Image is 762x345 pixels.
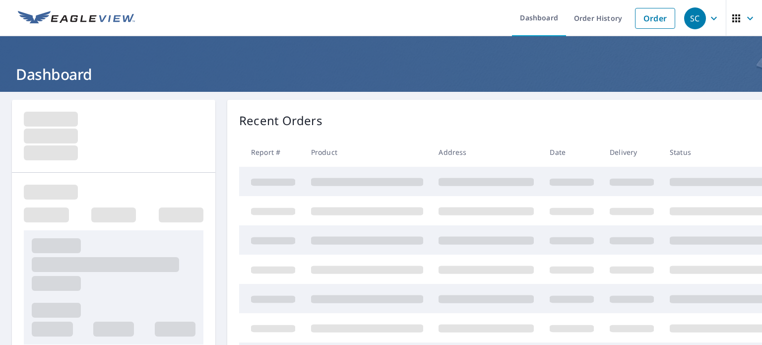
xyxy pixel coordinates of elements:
[635,8,675,29] a: Order
[12,64,750,84] h1: Dashboard
[239,138,303,167] th: Report #
[239,112,322,130] p: Recent Orders
[18,11,135,26] img: EV Logo
[684,7,706,29] div: SC
[431,138,542,167] th: Address
[303,138,431,167] th: Product
[542,138,602,167] th: Date
[602,138,662,167] th: Delivery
